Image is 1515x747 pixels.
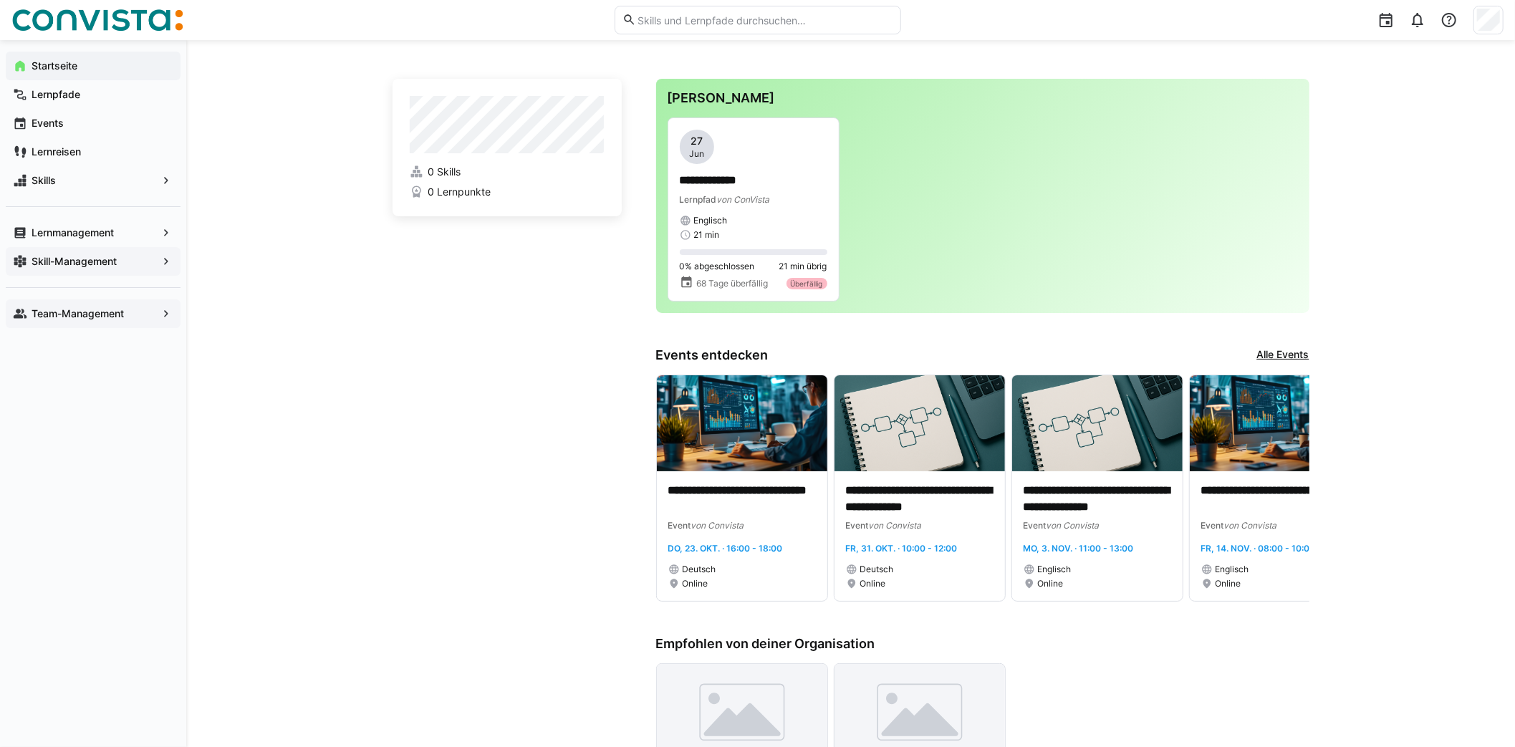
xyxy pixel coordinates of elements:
h3: Empfohlen von deiner Organisation [656,636,1309,652]
span: Deutsch [683,564,716,575]
span: von ConVista [717,194,770,205]
span: von Convista [869,520,922,531]
span: 27 [691,134,703,148]
span: Englisch [694,215,728,226]
input: Skills und Lernpfade durchsuchen… [636,14,893,26]
span: Event [1024,520,1047,531]
span: Event [668,520,691,531]
span: Fr, 14. Nov. · 08:00 - 10:00 [1201,543,1316,554]
span: Lernpfad [680,194,717,205]
span: Do, 23. Okt. · 16:00 - 18:00 [668,543,783,554]
img: image [835,375,1005,471]
span: von Convista [1047,520,1100,531]
span: von Convista [691,520,744,531]
span: Englisch [1038,564,1072,575]
a: 0 Skills [410,165,605,179]
h3: Events entdecken [656,347,769,363]
span: Fr, 31. Okt. · 10:00 - 12:00 [846,543,958,554]
img: image [657,375,827,471]
span: 0 Lernpunkte [428,185,491,199]
img: image [1190,375,1360,471]
span: 21 min [694,229,720,241]
a: Alle Events [1257,347,1309,363]
span: Englisch [1216,564,1249,575]
span: Mo, 3. Nov. · 11:00 - 13:00 [1024,543,1134,554]
span: Online [1216,578,1241,589]
span: 0% abgeschlossen [680,261,755,272]
span: Deutsch [860,564,894,575]
span: 0 Skills [428,165,461,179]
span: Online [683,578,708,589]
span: Event [846,520,869,531]
span: Event [1201,520,1224,531]
span: Online [860,578,886,589]
img: image [1012,375,1183,471]
span: Jun [689,148,704,160]
span: von Convista [1224,520,1277,531]
span: 21 min übrig [779,261,827,272]
span: Online [1038,578,1064,589]
h3: [PERSON_NAME] [668,90,1298,106]
span: 68 Tage überfällig [696,278,768,289]
div: Überfällig [787,278,827,289]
